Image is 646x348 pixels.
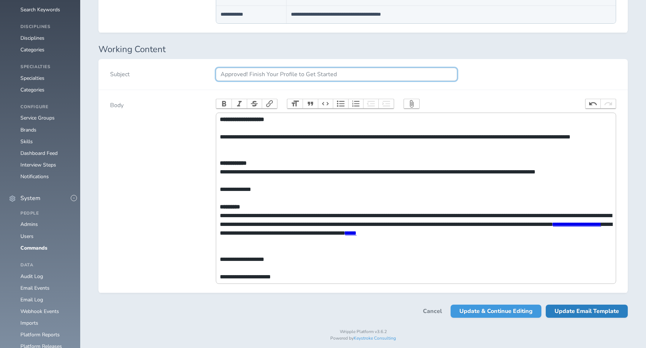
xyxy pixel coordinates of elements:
[20,211,71,216] h4: People
[20,86,44,93] a: Categories
[318,99,333,109] button: Code
[20,150,58,157] a: Dashboard Feed
[216,68,457,81] input: Subject
[554,305,619,318] span: Update Email Template
[20,75,44,82] a: Specialties
[20,24,71,30] h4: Disciplines
[20,35,44,42] a: Disciplines
[20,64,71,70] h4: Specialties
[20,263,71,268] h4: Data
[20,331,60,338] a: Platform Reports
[20,126,36,133] a: Brands
[546,305,628,318] button: Update Email Template
[20,273,43,280] a: Audit Log
[423,308,442,314] a: Cancel
[98,329,628,335] p: Wripple Platform v3.6.2
[110,99,124,109] label: Body
[216,99,231,109] button: Bold
[20,233,34,240] a: Users
[20,6,60,13] a: Search Keywords
[303,99,318,109] button: Quote
[459,305,533,318] span: Update & Continue Editing
[363,99,378,109] button: Decrease Level
[378,99,394,109] button: Increase Level
[404,99,419,109] button: Attach Files
[71,195,77,201] button: -
[247,99,262,109] button: Strikethrough
[20,195,40,202] span: System
[20,308,59,315] a: Webhook Events
[20,173,49,180] a: Notifications
[333,99,348,109] button: Bullets
[20,296,43,303] a: Email Log
[98,336,628,341] p: Powered by
[354,335,396,341] a: Keystroke Consulting
[20,105,71,110] h4: Configure
[20,245,47,251] a: Commands
[262,99,277,109] button: Link
[585,99,601,109] button: Undo
[348,99,363,109] button: Numbers
[20,138,33,145] a: Skills
[20,114,55,121] a: Service Groups
[20,46,44,53] a: Categories
[110,68,130,78] label: Subject
[20,320,38,327] a: Imports
[600,99,616,109] button: Redo
[20,161,56,168] a: Interview Steps
[20,221,38,228] a: Admins
[231,99,247,109] button: Italic
[98,44,628,55] h1: Working Content
[451,305,541,318] button: Update & Continue Editing
[287,99,303,109] button: Heading
[20,285,50,292] a: Email Events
